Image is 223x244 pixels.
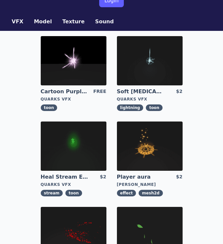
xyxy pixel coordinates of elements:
[100,173,106,181] div: $2
[176,173,182,181] div: $2
[117,122,183,171] img: imgAlt
[146,104,163,111] span: toon
[62,18,85,26] button: Texture
[139,190,163,196] span: mesh2d
[117,190,136,196] span: effect
[117,36,183,85] img: imgAlt
[41,36,106,85] img: imgAlt
[117,182,183,187] div: [PERSON_NAME]
[12,18,24,26] button: VFX
[117,104,144,111] span: lightning
[65,190,82,196] span: toon
[41,122,106,171] img: imgAlt
[117,88,164,95] a: Soft [MEDICAL_DATA]
[41,190,63,196] span: stream
[95,18,114,26] button: Sound
[117,97,183,102] div: Quarks VFX
[29,18,57,26] a: Model
[41,97,106,102] div: Quarks VFX
[41,173,88,181] a: Heal Stream Effect
[34,18,52,26] button: Model
[176,88,182,95] div: $2
[117,173,164,181] a: Player aura
[90,18,119,26] a: Sound
[57,18,90,26] a: Texture
[7,18,29,26] a: VFX
[93,88,106,95] div: FREE
[41,88,88,95] a: Cartoon Purple [MEDICAL_DATA]
[41,104,57,111] span: toon
[41,182,106,187] div: Quarks VFX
